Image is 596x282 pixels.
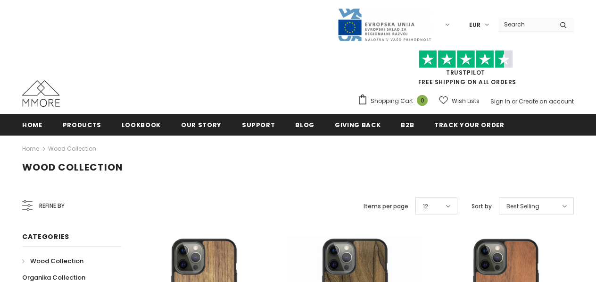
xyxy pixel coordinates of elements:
[181,114,222,135] a: Our Story
[22,253,83,269] a: Wood Collection
[22,120,42,129] span: Home
[22,273,85,282] span: Organika Collection
[22,232,69,241] span: Categories
[22,114,42,135] a: Home
[335,120,381,129] span: Giving back
[423,202,428,211] span: 12
[401,120,414,129] span: B2B
[371,96,413,106] span: Shopping Cart
[63,120,101,129] span: Products
[39,201,65,211] span: Refine by
[434,120,504,129] span: Track your order
[337,20,431,28] a: Javni Razpis
[506,202,539,211] span: Best Selling
[446,68,485,77] a: Trustpilot
[30,256,83,265] span: Wood Collection
[417,95,428,106] span: 0
[434,114,504,135] a: Track your order
[469,20,480,30] span: EUR
[295,120,315,129] span: Blog
[452,96,480,106] span: Wish Lists
[22,161,123,174] span: Wood Collection
[122,114,161,135] a: Lookbook
[519,97,574,105] a: Create an account
[242,120,275,129] span: support
[472,202,492,211] label: Sort by
[122,120,161,129] span: Lookbook
[364,202,408,211] label: Items per page
[181,120,222,129] span: Our Story
[63,114,101,135] a: Products
[498,17,553,31] input: Search Site
[357,94,432,108] a: Shopping Cart 0
[295,114,315,135] a: Blog
[357,54,574,86] span: FREE SHIPPING ON ALL ORDERS
[439,93,480,109] a: Wish Lists
[337,8,431,42] img: Javni Razpis
[512,97,517,105] span: or
[22,143,39,154] a: Home
[335,114,381,135] a: Giving back
[22,80,60,107] img: MMORE Cases
[48,145,96,153] a: Wood Collection
[419,50,513,68] img: Trust Pilot Stars
[490,97,510,105] a: Sign In
[242,114,275,135] a: support
[401,114,414,135] a: B2B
